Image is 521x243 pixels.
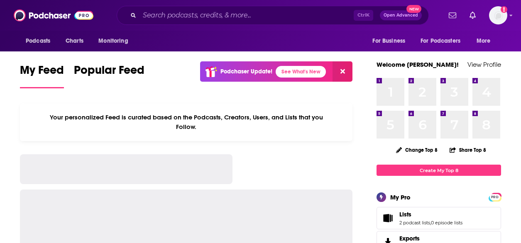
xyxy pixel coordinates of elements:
[430,220,431,226] span: ,
[20,63,64,82] span: My Feed
[74,63,144,88] a: Popular Feed
[98,35,128,47] span: Monitoring
[367,33,416,49] button: open menu
[399,220,430,226] a: 2 podcast lists
[117,6,429,25] div: Search podcasts, credits, & more...
[445,8,460,22] a: Show notifications dropdown
[74,63,144,82] span: Popular Feed
[377,207,501,229] span: Lists
[220,68,272,75] p: Podchaser Update!
[399,211,462,218] a: Lists
[489,6,507,24] span: Logged in as aridings
[380,10,422,20] button: Open AdvancedNew
[406,5,421,13] span: New
[384,13,418,17] span: Open Advanced
[26,35,50,47] span: Podcasts
[399,211,411,218] span: Lists
[415,33,472,49] button: open menu
[93,33,139,49] button: open menu
[14,7,93,23] img: Podchaser - Follow, Share and Rate Podcasts
[391,145,443,155] button: Change Top 8
[276,66,326,78] a: See What's New
[489,6,507,24] img: User Profile
[377,61,459,68] a: Welcome [PERSON_NAME]!
[466,8,479,22] a: Show notifications dropdown
[372,35,405,47] span: For Business
[467,61,501,68] a: View Profile
[354,10,373,21] span: Ctrl K
[399,235,420,242] span: Exports
[449,142,487,158] button: Share Top 8
[490,194,500,200] a: PRO
[377,165,501,176] a: Create My Top 8
[471,33,501,49] button: open menu
[379,212,396,224] a: Lists
[20,103,352,141] div: Your personalized Feed is curated based on the Podcasts, Creators, Users, and Lists that you Follow.
[66,35,83,47] span: Charts
[390,193,411,201] div: My Pro
[139,9,354,22] input: Search podcasts, credits, & more...
[60,33,88,49] a: Charts
[501,6,507,13] svg: Add a profile image
[477,35,491,47] span: More
[489,6,507,24] button: Show profile menu
[431,220,462,226] a: 0 episode lists
[20,63,64,88] a: My Feed
[20,33,61,49] button: open menu
[421,35,460,47] span: For Podcasters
